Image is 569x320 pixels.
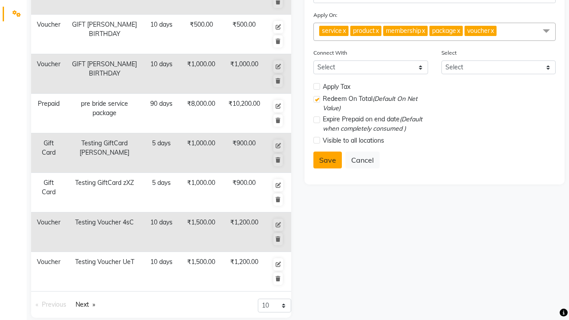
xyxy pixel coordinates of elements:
[223,133,265,173] td: ₹900.00
[342,27,346,35] a: x
[66,54,143,94] td: GIFT [PERSON_NAME] BIRTHDAY
[66,173,143,212] td: Testing GiftCard zXZ
[323,115,428,133] span: Expire Prepaid on end date
[180,173,223,212] td: ₹1,000.00
[143,15,180,54] td: 10 days
[31,133,66,173] td: Gift Card
[31,212,66,252] td: Voucher
[323,136,384,145] span: Visible to all locations
[180,15,223,54] td: ₹500.00
[31,94,66,133] td: Prepaid
[432,27,456,35] span: package
[490,27,494,35] a: x
[223,212,265,252] td: ₹1,200.00
[353,27,375,35] span: product
[223,94,265,133] td: ₹10,200.00
[180,94,223,133] td: ₹8,000.00
[180,133,223,173] td: ₹1,000.00
[313,49,347,57] label: Connect With
[313,11,337,19] label: Apply On:
[66,252,143,292] td: Testing Voucher UeT
[66,133,143,173] td: Testing GiftCard [PERSON_NAME]
[223,54,265,94] td: ₹1,000.00
[323,94,428,113] span: Redeem On Total
[31,173,66,212] td: Gift Card
[143,133,180,173] td: 5 days
[223,15,265,54] td: ₹500.00
[66,94,143,133] td: pre bride service package
[143,252,180,292] td: 10 days
[31,299,155,311] nav: Pagination
[456,27,460,35] a: x
[71,299,100,311] a: Next
[42,300,66,308] span: Previous
[323,82,350,92] span: Apply Tax
[180,54,223,94] td: ₹1,000.00
[421,27,425,35] a: x
[66,15,143,54] td: GIFT [PERSON_NAME] BIRTHDAY
[467,27,490,35] span: voucher
[322,27,342,35] span: service
[313,152,342,168] button: Save
[143,54,180,94] td: 10 days
[66,212,143,252] td: Testing Voucher 4sC
[345,152,380,168] button: Cancel
[180,212,223,252] td: ₹1,500.00
[386,27,421,35] span: membership
[31,252,66,292] td: Voucher
[180,252,223,292] td: ₹1,500.00
[31,15,66,54] td: Voucher
[223,173,265,212] td: ₹900.00
[143,212,180,252] td: 10 days
[223,252,265,292] td: ₹1,200.00
[143,173,180,212] td: 5 days
[375,27,379,35] a: x
[31,54,66,94] td: Voucher
[143,94,180,133] td: 90 days
[441,49,457,57] label: Select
